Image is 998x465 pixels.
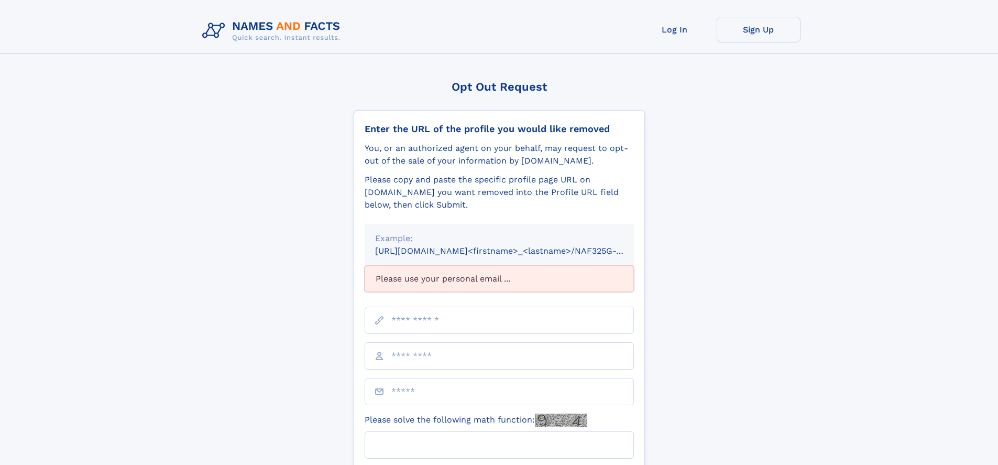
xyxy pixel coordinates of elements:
a: Sign Up [717,17,800,42]
small: [URL][DOMAIN_NAME]<firstname>_<lastname>/NAF325G-xxxxxxxx [375,246,654,256]
div: Opt Out Request [354,80,645,93]
div: Please copy and paste the specific profile page URL on [DOMAIN_NAME] you want removed into the Pr... [365,174,634,211]
div: You, or an authorized agent on your behalf, may request to opt-out of the sale of your informatio... [365,142,634,167]
a: Log In [633,17,717,42]
div: Enter the URL of the profile you would like removed [365,123,634,135]
div: Example: [375,232,623,245]
label: Please solve the following math function: [365,414,587,427]
div: Please use your personal email ... [365,266,634,292]
img: Logo Names and Facts [198,17,349,45]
